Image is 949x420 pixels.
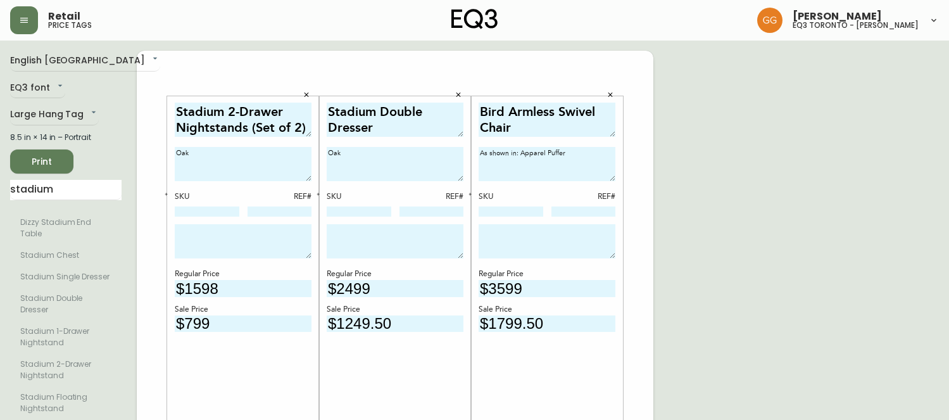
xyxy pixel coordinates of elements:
div: Sale Price [479,304,615,315]
textarea: Oak [327,147,463,181]
h5: price tags [48,22,92,29]
div: Sale Price [175,304,311,315]
h5: eq3 toronto - [PERSON_NAME] [793,22,919,29]
textarea: Bird Armless Swivel Chair [479,103,615,137]
textarea: Oak [175,147,311,181]
div: Regular Price [175,269,311,280]
li: Small Hang Tag [10,353,122,386]
span: Retail [48,11,80,22]
input: price excluding $ [479,280,615,297]
input: price excluding $ [175,280,311,297]
input: price excluding $ [175,315,311,333]
li: Small Hang Tag [10,321,122,353]
div: REF# [551,191,616,203]
div: 8.5 in × 14 in – Portrait [10,132,122,143]
div: Large Hang Tag [10,105,99,125]
div: SKU [479,191,543,203]
textarea: As shown in: Apparel Puffer [479,147,615,181]
textarea: Stadium 2-Drawer Nightstands (Set of 2) [175,103,311,137]
li: Small Hang Tag [10,245,122,266]
li: Small Hang Tag [10,386,122,419]
input: price excluding $ [479,315,615,333]
input: Search [10,180,122,200]
div: Regular Price [327,269,463,280]
span: [PERSON_NAME] [793,11,882,22]
div: SKU [175,191,239,203]
li: Small Hang Tag [10,212,122,245]
div: English [GEOGRAPHIC_DATA] [10,51,160,72]
div: Regular Price [479,269,615,280]
div: REF# [248,191,312,203]
input: price excluding $ [327,280,463,297]
textarea: Stadium Double Dresser [327,103,463,137]
div: Sale Price [327,304,463,315]
input: price excluding $ [327,315,463,333]
img: logo [451,9,498,29]
button: Print [10,150,73,174]
div: REF# [399,191,464,203]
div: EQ3 font [10,78,65,99]
img: dbfc93a9366efef7dcc9a31eef4d00a7 [757,8,782,33]
li: Small Hang Tag [10,266,122,288]
div: SKU [327,191,391,203]
li: Small Hang Tag [10,288,122,321]
span: Print [20,154,63,170]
